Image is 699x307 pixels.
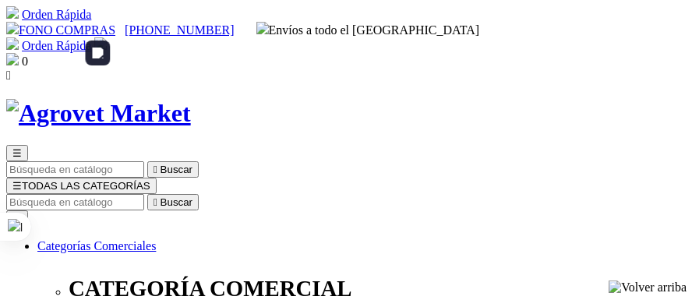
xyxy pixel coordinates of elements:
[6,145,28,161] button: ☰
[154,164,157,175] i: 
[6,161,144,178] input: Buscar
[6,6,19,19] img: shopping-cart.svg
[22,39,91,52] a: Orden Rápida
[94,39,107,52] a: Acceda a su cuenta de cliente
[6,53,19,65] img: shopping-bag.svg
[69,276,693,302] p: CATEGORÍA COMERCIAL
[6,37,19,50] img: shopping-cart.svg
[6,22,19,34] img: phone.svg
[256,22,269,34] img: delivery-truck.svg
[161,164,192,175] span: Buscar
[12,147,22,159] span: ☰
[6,99,191,128] img: Agrovet Market
[147,161,199,178] button:  Buscar
[12,180,22,192] span: ☰
[609,281,687,295] img: Volver arriba
[125,23,234,37] a: [PHONE_NUMBER]
[22,55,28,68] span: 0
[6,210,28,227] button: ☰
[94,37,107,50] img: user.svg
[147,194,199,210] button:  Buscar
[256,23,480,37] span: Envíos a todo el [GEOGRAPHIC_DATA]
[22,8,91,21] a: Orden Rápida
[161,196,192,208] span: Buscar
[6,194,144,210] input: Buscar
[37,239,156,252] a: Categorías Comerciales
[6,23,115,37] a: FONO COMPRAS
[6,178,157,194] button: ☰TODAS LAS CATEGORÍAS
[154,196,157,208] i: 
[6,69,11,82] i: 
